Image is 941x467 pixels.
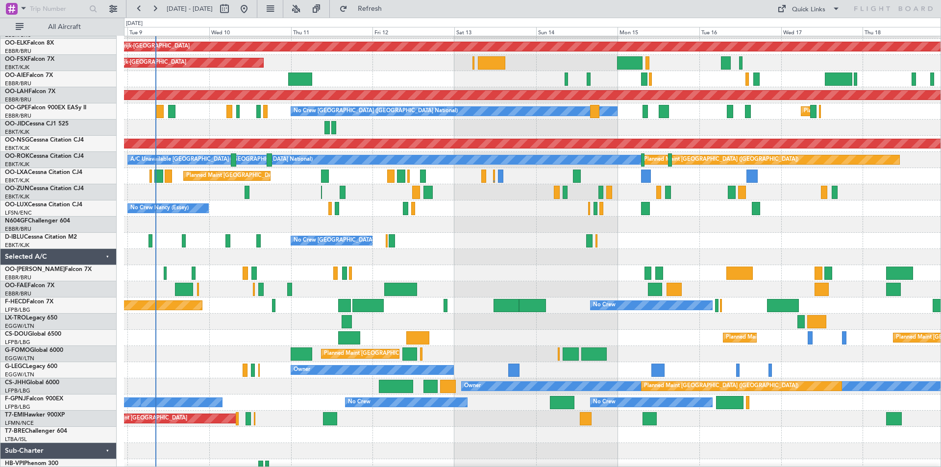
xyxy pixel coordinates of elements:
[5,412,24,418] span: T7-EMI
[5,428,25,434] span: T7-BRE
[5,331,61,337] a: CS-DOUGlobal 6500
[792,5,825,15] div: Quick Links
[5,380,26,386] span: CS-JHH
[5,64,29,71] a: EBKT/KJK
[5,89,55,95] a: OO-LAHFalcon 7X
[5,396,26,402] span: F-GPNJ
[5,121,69,127] a: OO-JIDCessna CJ1 525
[5,40,27,46] span: OO-ELK
[5,153,29,159] span: OO-ROK
[5,137,84,143] a: OO-NSGCessna Citation CJ4
[5,105,86,111] a: OO-GPEFalcon 900EX EASy II
[5,193,29,200] a: EBKT/KJK
[5,170,28,175] span: OO-LXA
[454,27,536,36] div: Sat 13
[5,403,30,411] a: LFPB/LBG
[335,1,394,17] button: Refresh
[94,411,187,426] div: Planned Maint [GEOGRAPHIC_DATA]
[5,322,34,330] a: EGGW/LTN
[75,39,190,54] div: Planned Maint Kortrijk-[GEOGRAPHIC_DATA]
[30,1,86,16] input: Trip Number
[644,379,798,393] div: Planned Maint [GEOGRAPHIC_DATA] ([GEOGRAPHIC_DATA])
[130,201,189,216] div: No Crew Nancy (Essey)
[5,299,26,305] span: F-HECD
[5,40,54,46] a: OO-ELKFalcon 8X
[5,56,27,62] span: OO-FSX
[294,104,458,119] div: No Crew [GEOGRAPHIC_DATA] ([GEOGRAPHIC_DATA] National)
[5,347,30,353] span: G-FOMO
[5,202,28,208] span: OO-LUX
[5,73,26,78] span: OO-AIE
[618,27,699,36] div: Mon 15
[5,283,54,289] a: OO-FAEFalcon 7X
[167,4,213,13] span: [DATE] - [DATE]
[536,27,618,36] div: Sun 14
[5,412,65,418] a: T7-EMIHawker 900XP
[324,346,478,361] div: Planned Maint [GEOGRAPHIC_DATA] ([GEOGRAPHIC_DATA])
[5,234,24,240] span: D-IBLU
[209,27,291,36] div: Wed 10
[5,202,82,208] a: OO-LUXCessna Citation CJ4
[5,339,30,346] a: LFPB/LBG
[5,121,25,127] span: OO-JID
[127,27,209,36] div: Tue 9
[5,331,28,337] span: CS-DOU
[5,461,58,467] a: HB-VPIPhenom 300
[5,396,63,402] a: F-GPNJFalcon 900EX
[5,56,54,62] a: OO-FSXFalcon 7X
[372,27,454,36] div: Fri 12
[5,209,32,217] a: LFSN/ENC
[5,299,53,305] a: F-HECDFalcon 7X
[5,387,30,394] a: LFPB/LBG
[5,315,57,321] a: LX-TROLegacy 650
[11,19,106,35] button: All Aircraft
[5,177,29,184] a: EBKT/KJK
[5,380,59,386] a: CS-JHHGlobal 6000
[464,379,481,393] div: Owner
[186,169,364,183] div: Planned Maint [GEOGRAPHIC_DATA] ([GEOGRAPHIC_DATA] National)
[644,152,798,167] div: Planned Maint [GEOGRAPHIC_DATA] ([GEOGRAPHIC_DATA])
[772,1,845,17] button: Quick Links
[294,363,310,377] div: Owner
[5,218,70,224] a: N604GFChallenger 604
[593,395,616,410] div: No Crew
[781,27,863,36] div: Wed 17
[5,73,53,78] a: OO-AIEFalcon 7X
[5,419,34,427] a: LFMN/NCE
[5,48,31,55] a: EBBR/BRU
[5,436,27,443] a: LTBA/ISL
[5,355,34,362] a: EGGW/LTN
[5,218,28,224] span: N604GF
[72,55,186,70] div: Planned Maint Kortrijk-[GEOGRAPHIC_DATA]
[5,153,84,159] a: OO-ROKCessna Citation CJ4
[25,24,103,30] span: All Aircraft
[5,461,24,467] span: HB-VPI
[349,5,391,12] span: Refresh
[5,234,77,240] a: D-IBLUCessna Citation M2
[726,330,880,345] div: Planned Maint [GEOGRAPHIC_DATA] ([GEOGRAPHIC_DATA])
[5,315,26,321] span: LX-TRO
[5,128,29,136] a: EBKT/KJK
[5,89,28,95] span: OO-LAH
[5,112,31,120] a: EBBR/BRU
[5,267,92,272] a: OO-[PERSON_NAME]Falcon 7X
[5,364,26,369] span: G-LEGC
[5,137,29,143] span: OO-NSG
[5,80,31,87] a: EBBR/BRU
[5,145,29,152] a: EBKT/KJK
[5,242,29,249] a: EBKT/KJK
[5,170,82,175] a: OO-LXACessna Citation CJ4
[5,283,27,289] span: OO-FAE
[5,306,30,314] a: LFPB/LBG
[5,364,57,369] a: G-LEGCLegacy 600
[5,105,28,111] span: OO-GPE
[126,20,143,28] div: [DATE]
[5,371,34,378] a: EGGW/LTN
[593,298,616,313] div: No Crew
[294,233,458,248] div: No Crew [GEOGRAPHIC_DATA] ([GEOGRAPHIC_DATA] National)
[5,274,31,281] a: EBBR/BRU
[348,395,371,410] div: No Crew
[699,27,781,36] div: Tue 16
[130,152,313,167] div: A/C Unavailable [GEOGRAPHIC_DATA] ([GEOGRAPHIC_DATA] National)
[5,267,65,272] span: OO-[PERSON_NAME]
